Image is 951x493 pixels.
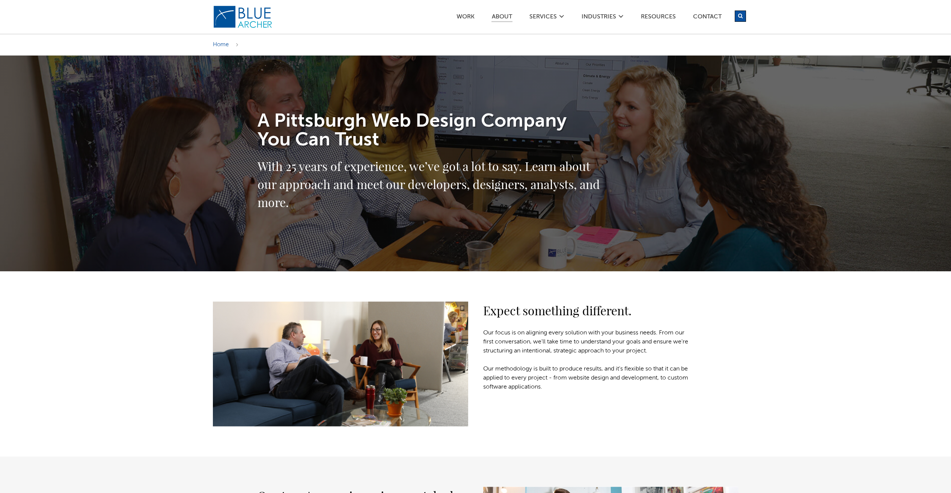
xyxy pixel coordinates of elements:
img: Blue Archer Logo [213,5,273,29]
a: SERVICES [529,14,557,22]
a: Contact [693,14,722,22]
a: Work [456,14,475,22]
h2: With 25 years of experience, we’ve got a lot to say. Learn about our approach and meet our develo... [258,157,603,211]
h1: A Pittsburgh Web Design Company You Can Trust [258,112,603,150]
p: Our focus is on aligning every solution with your business needs. From our first conversation, we... [483,328,693,355]
a: Home [213,42,229,47]
h2: Expect something different. [483,301,693,319]
a: Industries [581,14,616,22]
a: ABOUT [491,14,512,22]
p: Our methodology is built to produce results, and it's flexible so that it can be applied to every... [483,364,693,392]
img: When you partner with Blue Archer, you get something different. [213,301,468,426]
a: Resources [641,14,676,22]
